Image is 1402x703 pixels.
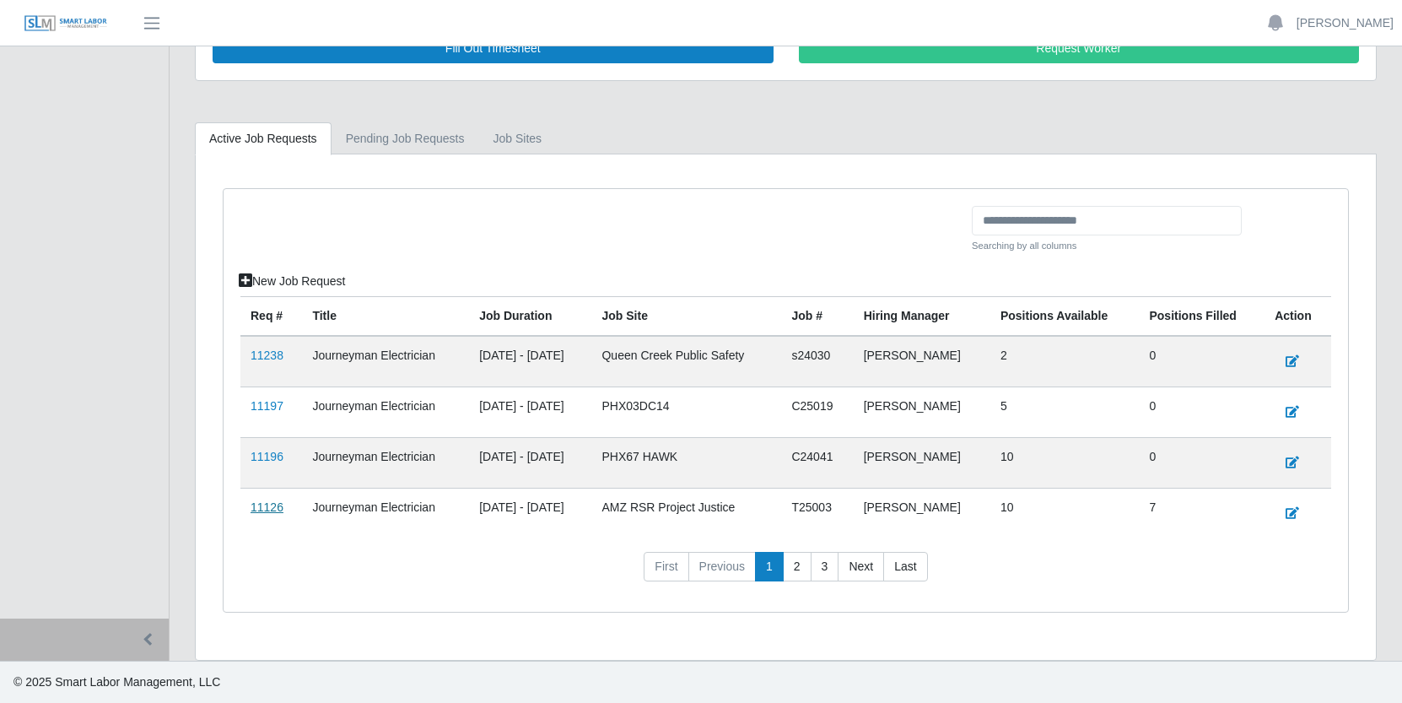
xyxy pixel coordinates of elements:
a: New Job Request [228,267,357,296]
td: 5 [990,387,1140,437]
img: SLM Logo [24,14,108,33]
td: [PERSON_NAME] [854,437,990,488]
td: PHX67 HAWK [591,437,781,488]
td: 10 [990,437,1140,488]
td: [DATE] - [DATE] [469,437,591,488]
td: 0 [1139,437,1264,488]
td: [DATE] - [DATE] [469,387,591,437]
span: © 2025 Smart Labor Management, LLC [13,675,220,689]
td: AMZ RSR Project Justice [591,488,781,538]
a: Last [883,552,927,582]
a: job sites [479,122,557,155]
a: Pending Job Requests [332,122,479,155]
nav: pagination [240,552,1331,596]
td: Queen Creek Public Safety [591,336,781,387]
th: Action [1264,296,1331,336]
a: Request Worker [799,34,1360,63]
th: Job Duration [469,296,591,336]
a: [PERSON_NAME] [1297,14,1394,32]
a: 11126 [251,500,283,514]
td: Journeyman Electrician [302,437,469,488]
a: 11197 [251,399,283,413]
td: C25019 [781,387,853,437]
th: job site [591,296,781,336]
td: C24041 [781,437,853,488]
a: 3 [811,552,839,582]
a: Active Job Requests [195,122,332,155]
a: 11196 [251,450,283,463]
td: 7 [1139,488,1264,538]
td: s24030 [781,336,853,387]
a: 1 [755,552,784,582]
td: Journeyman Electrician [302,488,469,538]
td: [PERSON_NAME] [854,488,990,538]
td: PHX03DC14 [591,387,781,437]
td: 0 [1139,336,1264,387]
th: Positions Filled [1139,296,1264,336]
td: 2 [990,336,1140,387]
th: Hiring Manager [854,296,990,336]
a: 2 [783,552,812,582]
td: Journeyman Electrician [302,336,469,387]
td: 10 [990,488,1140,538]
th: Title [302,296,469,336]
td: [PERSON_NAME] [854,336,990,387]
td: [PERSON_NAME] [854,387,990,437]
td: [DATE] - [DATE] [469,336,591,387]
td: Journeyman Electrician [302,387,469,437]
th: Req # [240,296,302,336]
td: [DATE] - [DATE] [469,488,591,538]
a: Fill Out Timesheet [213,34,774,63]
a: Next [838,552,884,582]
th: Positions Available [990,296,1140,336]
small: Searching by all columns [972,239,1242,253]
td: T25003 [781,488,853,538]
a: 11238 [251,349,283,362]
th: Job # [781,296,853,336]
td: 0 [1139,387,1264,437]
